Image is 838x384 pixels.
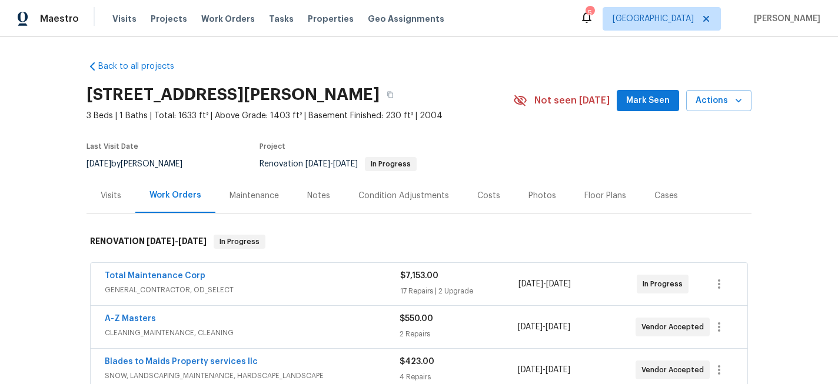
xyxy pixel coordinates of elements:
span: Properties [308,13,354,25]
span: GENERAL_CONTRACTOR, OD_SELECT [105,284,400,296]
span: [DATE] [87,160,111,168]
div: 5 [586,7,594,19]
a: A-Z Masters [105,315,156,323]
span: SNOW, LANDSCAPING_MAINTENANCE, HARDSCAPE_LANDSCAPE [105,370,400,382]
div: 2 Repairs [400,328,517,340]
span: [DATE] [518,280,543,288]
span: - [518,278,571,290]
div: Cases [654,190,678,202]
span: Tasks [269,15,294,23]
div: 17 Repairs | 2 Upgrade [400,285,518,297]
button: Copy Address [380,84,401,105]
div: Costs [477,190,500,202]
span: In Progress [366,161,415,168]
a: Blades to Maids Property services llc [105,358,258,366]
a: Total Maintenance Corp [105,272,205,280]
span: In Progress [215,236,264,248]
span: $423.00 [400,358,434,366]
div: 4 Repairs [400,371,517,383]
span: [DATE] [178,237,207,245]
span: Maestro [40,13,79,25]
div: RENOVATION [DATE]-[DATE]In Progress [87,223,751,261]
div: Maintenance [230,190,279,202]
div: Work Orders [149,189,201,201]
span: [DATE] [546,323,570,331]
span: Mark Seen [626,94,670,108]
span: CLEANING_MAINTENANCE, CLEANING [105,327,400,339]
span: - [147,237,207,245]
span: [DATE] [518,323,543,331]
span: - [518,321,570,333]
span: Actions [696,94,742,108]
div: Floor Plans [584,190,626,202]
span: Visits [112,13,137,25]
span: $7,153.00 [400,272,438,280]
button: Actions [686,90,751,112]
span: In Progress [643,278,687,290]
div: Notes [307,190,330,202]
h6: RENOVATION [90,235,207,249]
span: Geo Assignments [368,13,444,25]
a: Back to all projects [87,61,199,72]
div: Photos [528,190,556,202]
span: - [518,364,570,376]
h2: [STREET_ADDRESS][PERSON_NAME] [87,89,380,101]
span: - [305,160,358,168]
span: Work Orders [201,13,255,25]
span: Vendor Accepted [641,321,709,333]
span: [DATE] [333,160,358,168]
button: Mark Seen [617,90,679,112]
span: Last Visit Date [87,143,138,150]
span: Project [260,143,285,150]
div: Condition Adjustments [358,190,449,202]
span: 3 Beds | 1 Baths | Total: 1633 ft² | Above Grade: 1403 ft² | Basement Finished: 230 ft² | 2004 [87,110,513,122]
span: [GEOGRAPHIC_DATA] [613,13,694,25]
span: [DATE] [546,366,570,374]
span: [DATE] [518,366,543,374]
span: [DATE] [147,237,175,245]
div: by [PERSON_NAME] [87,157,197,171]
span: Projects [151,13,187,25]
div: Visits [101,190,121,202]
span: [PERSON_NAME] [749,13,820,25]
span: [DATE] [305,160,330,168]
span: Vendor Accepted [641,364,709,376]
span: Not seen [DATE] [534,95,610,106]
span: $550.00 [400,315,433,323]
span: Renovation [260,160,417,168]
span: [DATE] [546,280,571,288]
